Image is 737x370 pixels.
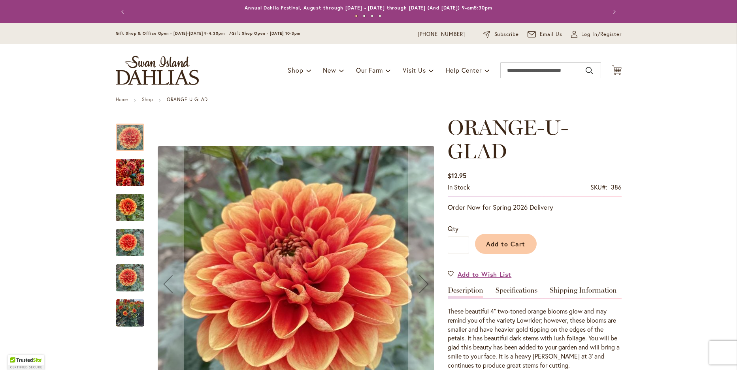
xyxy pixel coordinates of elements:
div: Orange-U-Glad [116,116,152,151]
button: Previous [116,4,132,20]
img: Orange-U-Glad [116,264,144,292]
span: Help Center [446,66,482,74]
a: Log In/Register [571,30,622,38]
a: Specifications [496,287,537,298]
span: Add to Wish List [458,270,512,279]
button: Add to Cart [475,234,537,254]
a: Shipping Information [550,287,617,298]
div: Availability [448,183,470,192]
img: Orange-U-Glad [116,224,144,262]
a: Add to Wish List [448,270,512,279]
span: Gift Shop & Office Open - [DATE]-[DATE] 9-4:30pm / [116,31,232,36]
span: Log In/Register [581,30,622,38]
img: Orange-U-Glad [116,154,144,192]
span: Qty [448,224,458,233]
span: Subscribe [494,30,519,38]
div: These beautiful 4” two-toned orange blooms glow and may remind you of the variety Lowrider; howev... [448,307,622,370]
div: 386 [611,183,622,192]
span: In stock [448,183,470,191]
a: Subscribe [483,30,519,38]
span: Add to Cart [486,240,525,248]
button: 4 of 4 [379,15,381,17]
strong: ORANGE-U-GLAD [167,96,208,102]
div: Orange-U-Glad [116,221,152,256]
div: Orange-U-Glad [116,256,152,291]
span: Email Us [540,30,562,38]
div: Orange-U-Glad [116,186,152,221]
img: Orange-U-Glad [116,189,144,227]
a: Annual Dahlia Festival, August through [DATE] - [DATE] through [DATE] (And [DATE]) 9-am5:30pm [245,5,492,11]
span: Shop [288,66,303,74]
a: Email Us [528,30,562,38]
iframe: Launch Accessibility Center [6,342,28,364]
span: Gift Shop Open - [DATE] 10-3pm [232,31,300,36]
p: Order Now for Spring 2026 Delivery [448,203,622,212]
button: Next [606,4,622,20]
button: 2 of 4 [363,15,366,17]
div: Orange-U-Glad [116,291,144,327]
span: New [323,66,336,74]
button: 1 of 4 [355,15,358,17]
a: Home [116,96,128,102]
img: Orange-U-Glad [116,294,144,332]
strong: SKU [590,183,607,191]
div: Detailed Product Info [448,287,622,370]
span: ORANGE-U-GLAD [448,115,568,163]
button: 3 of 4 [371,15,373,17]
span: Visit Us [403,66,426,74]
a: Shop [142,96,153,102]
div: Orange-U-Glad [116,151,152,186]
span: $12.95 [448,171,466,180]
span: Our Farm [356,66,383,74]
a: store logo [116,56,199,85]
a: Description [448,287,483,298]
a: [PHONE_NUMBER] [418,30,466,38]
